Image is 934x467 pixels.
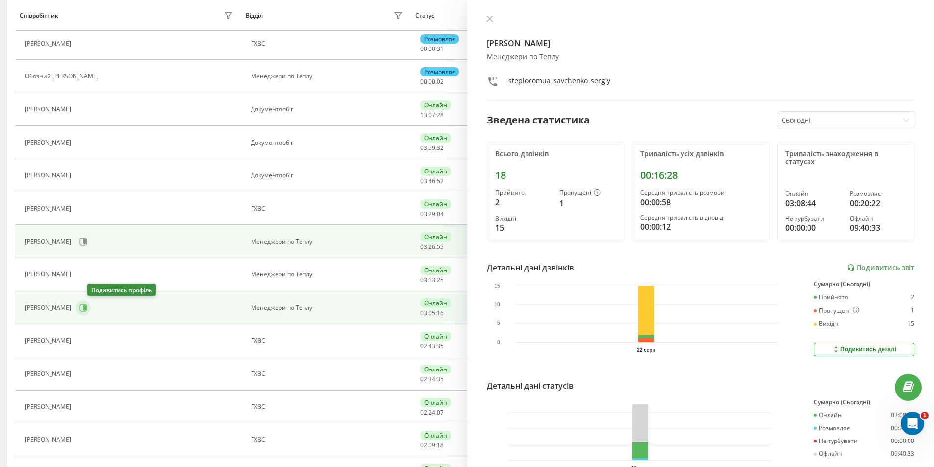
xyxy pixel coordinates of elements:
div: 03:08:44 [785,197,842,209]
div: Зведена статистика [487,113,590,127]
div: Онлайн [420,431,451,440]
span: 26 [429,243,435,251]
div: 1 [911,307,914,315]
div: [PERSON_NAME] [25,337,74,344]
div: Пропущені [814,307,859,315]
div: Прийнято [495,189,552,196]
span: 03 [420,276,427,284]
div: 18 [495,170,616,181]
span: 00 [429,77,435,86]
div: Подивитись деталі [832,345,896,353]
div: : : [420,145,444,151]
div: Онлайн [420,398,451,407]
div: ГХВС [251,205,405,212]
span: 00 [429,45,435,53]
div: 00:20:22 [891,425,914,432]
div: Офлайн [814,450,842,457]
text: 22 серп [637,347,655,353]
div: : : [420,343,444,350]
span: 31 [437,45,444,53]
div: [PERSON_NAME] [25,238,74,245]
div: Тривалість усіх дзвінків [640,150,761,158]
span: 16 [437,309,444,317]
span: 35 [437,342,444,350]
div: 15 [908,320,914,327]
div: Менеджери по Теплу [251,304,405,311]
div: Відділ [246,12,263,19]
span: 00 [420,45,427,53]
div: Вихідні [495,215,552,222]
div: 00:00:12 [640,221,761,233]
div: : : [420,78,444,85]
div: Документообіг [251,172,405,179]
div: Всього дзвінків [495,150,616,158]
div: Розмовляє [850,190,906,197]
div: Онлайн [420,167,451,176]
div: 00:20:22 [850,197,906,209]
span: 07 [437,408,444,417]
div: Тривалість знаходження в статусах [785,150,906,167]
div: Менеджери по Теплу [487,53,915,61]
div: [PERSON_NAME] [25,40,74,47]
div: 00:00:58 [640,197,761,208]
div: Онлайн [420,332,451,341]
span: 25 [437,276,444,284]
div: : : [420,376,444,383]
div: 00:00:00 [891,438,914,444]
div: : : [420,112,444,119]
div: : : [420,442,444,449]
text: 0 [497,340,500,345]
div: Онлайн [420,298,451,308]
div: Онлайн [420,365,451,374]
span: 18 [437,441,444,449]
div: ГХВС [251,337,405,344]
a: Подивитись звіт [847,264,914,272]
div: ГХВС [251,403,405,410]
div: [PERSON_NAME] [25,172,74,179]
text: 15 [494,283,500,289]
text: 5 [497,320,500,326]
div: Прийнято [814,294,848,301]
div: Детальні дані статусів [487,380,574,392]
div: Менеджери по Теплу [251,238,405,245]
span: 46 [429,177,435,185]
div: Документообіг [251,139,405,146]
div: Не турбувати [785,215,842,222]
div: : : [420,244,444,250]
span: 05 [429,309,435,317]
span: 29 [429,210,435,218]
div: Онлайн [420,133,451,143]
div: : : [420,178,444,185]
div: Пропущені [559,189,616,197]
iframe: Intercom live chat [901,412,924,435]
span: 03 [420,243,427,251]
div: [PERSON_NAME] [25,139,74,146]
div: [PERSON_NAME] [25,205,74,212]
div: : : [420,409,444,416]
span: 02 [420,342,427,350]
div: Розмовляє [420,34,459,44]
div: 09:40:33 [850,222,906,234]
div: Середня тривалість розмови [640,189,761,196]
div: ГХВС [251,40,405,47]
div: Детальні дані дзвінків [487,262,574,273]
span: 03 [420,210,427,218]
div: 1 [559,197,616,209]
div: Онлайн [785,190,842,197]
div: Онлайн [814,412,842,418]
div: Онлайн [420,100,451,110]
span: 00 [420,77,427,86]
div: [PERSON_NAME] [25,106,74,113]
span: 34 [429,375,435,383]
div: Онлайн [420,232,451,242]
span: 03 [420,309,427,317]
div: Подивитись профіль [87,284,156,296]
span: 13 [420,111,427,119]
div: : : [420,310,444,317]
div: 2 [911,294,914,301]
span: 43 [429,342,435,350]
span: 13 [429,276,435,284]
text: 10 [494,302,500,307]
span: 59 [429,144,435,152]
span: 03 [420,144,427,152]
